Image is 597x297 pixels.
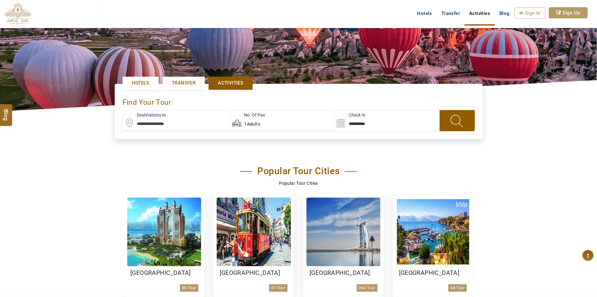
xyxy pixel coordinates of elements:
a: Sign In [514,7,545,19]
p: 58 Tour [449,285,467,292]
h3: [GEOGRAPHIC_DATA] [130,269,198,277]
h3: [GEOGRAPHIC_DATA] [220,269,288,277]
h2: Popular Tour Cities [240,165,357,177]
p: 61 Tour [269,285,288,292]
span: Transfer [172,80,195,86]
label: Check In [335,112,365,118]
span: Blog [499,11,510,16]
span: Activities [218,80,243,86]
img: The Royal Line Holidays [5,2,31,26]
label: Destinations In [123,112,166,118]
a: Activities [465,7,495,20]
div: find your Tour [123,92,475,110]
span: Blog [2,109,10,114]
a: Hotels [123,77,159,89]
h3: [GEOGRAPHIC_DATA] [399,269,467,277]
a: Hotels [412,7,436,20]
a: Blog [495,7,514,20]
h3: [GEOGRAPHIC_DATA] [310,269,378,277]
p: Popular Tour Cities [124,180,473,187]
a: Transfer [162,77,205,89]
span: 1Adults [244,122,260,127]
span: Hotels [132,80,149,86]
a: Activities [209,77,253,89]
a: Transfer [437,7,465,20]
p: 85 Tour [180,285,198,292]
p: 364 Tour [357,285,377,292]
label: No. Of Pax [230,112,265,118]
a: Sign Up [549,7,588,18]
